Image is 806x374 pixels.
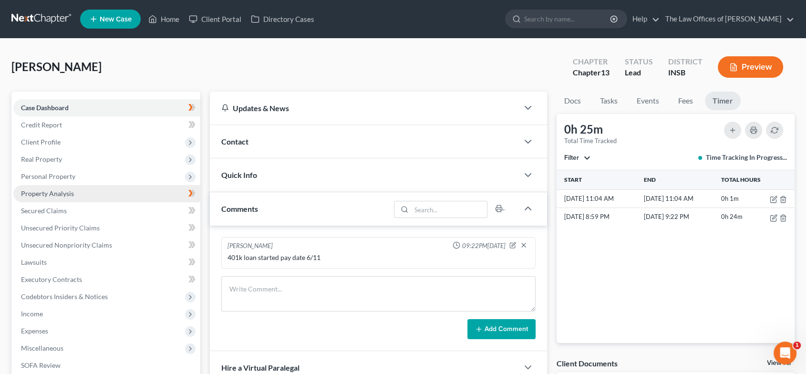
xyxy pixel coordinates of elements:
[21,189,74,197] span: Property Analysis
[524,10,611,28] input: Search by name...
[21,224,100,232] span: Unsecured Priority Claims
[767,360,791,366] a: View All
[21,258,47,266] span: Lawsuits
[698,153,787,162] div: Time Tracking In Progress...
[21,207,67,215] span: Secured Claims
[564,122,617,137] div: 0h 25m
[21,275,82,283] span: Executory Contracts
[601,68,610,77] span: 13
[592,92,625,110] a: Tasks
[573,67,610,78] div: Chapter
[642,189,719,208] td: [DATE] 11:04 AM
[11,60,102,73] span: [PERSON_NAME]
[671,92,701,110] a: Fees
[227,241,273,251] div: [PERSON_NAME]
[21,292,108,301] span: Codebtors Insiders & Notices
[629,92,667,110] a: Events
[246,10,319,28] a: Directory Cases
[411,201,487,218] input: Search...
[21,327,48,335] span: Expenses
[144,10,184,28] a: Home
[13,237,200,254] a: Unsecured Nonpriority Claims
[13,357,200,374] a: SOFA Review
[221,204,258,213] span: Comments
[625,56,653,67] div: Status
[13,271,200,288] a: Executory Contracts
[21,241,112,249] span: Unsecured Nonpriority Claims
[557,189,642,208] td: [DATE] 11:04 AM
[13,99,200,116] a: Case Dashboard
[21,104,69,112] span: Case Dashboard
[718,56,783,78] button: Preview
[21,361,61,369] span: SOFA Review
[221,137,248,146] span: Contact
[227,253,529,262] div: 401k loan started pay date 6/11
[625,67,653,78] div: Lead
[13,116,200,134] a: Credit Report
[21,172,75,180] span: Personal Property
[557,92,589,110] a: Docs
[642,170,719,189] th: End
[628,10,660,28] a: Help
[668,56,703,67] div: District
[184,10,246,28] a: Client Portal
[564,155,590,161] button: Filter
[573,56,610,67] div: Chapter
[774,342,796,364] iframe: Intercom live chat
[221,363,300,372] span: Hire a Virtual Paralegal
[21,344,63,352] span: Miscellaneous
[21,138,61,146] span: Client Profile
[642,208,719,226] td: [DATE] 9:22 PM
[721,213,743,220] span: 0h 24m
[21,121,62,129] span: Credit Report
[719,170,795,189] th: Total Hours
[13,185,200,202] a: Property Analysis
[21,310,43,318] span: Income
[100,16,132,23] span: New Case
[564,154,579,162] span: Filter
[668,67,703,78] div: INSB
[13,219,200,237] a: Unsecured Priority Claims
[13,202,200,219] a: Secured Claims
[221,103,507,113] div: Updates & News
[661,10,794,28] a: The Law Offices of [PERSON_NAME]
[467,319,536,339] button: Add Comment
[721,195,739,202] span: 0h 1m
[557,170,642,189] th: Start
[21,155,62,163] span: Real Property
[564,137,617,145] div: Total Time Tracked
[705,92,741,110] a: Timer
[13,254,200,271] a: Lawsuits
[221,170,257,179] span: Quick Info
[557,358,618,368] div: Client Documents
[462,241,506,250] span: 09:22PM[DATE]
[557,208,642,226] td: [DATE] 8:59 PM
[793,342,801,349] span: 1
